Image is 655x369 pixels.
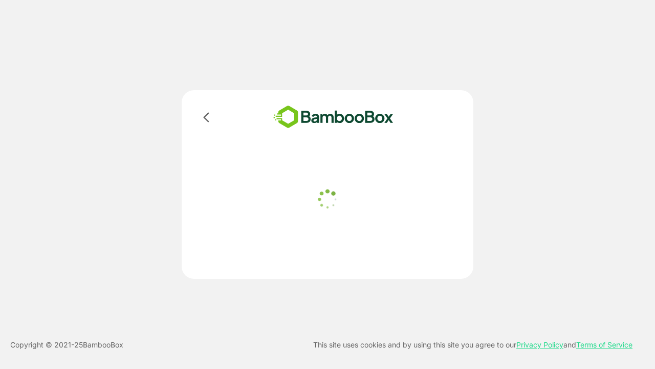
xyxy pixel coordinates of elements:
img: loader [315,187,340,212]
a: Privacy Policy [516,340,563,349]
a: Terms of Service [576,340,632,349]
p: This site uses cookies and by using this site you agree to our and [313,339,632,351]
img: bamboobox [258,102,408,132]
p: Copyright © 2021- 25 BambooBox [10,339,123,351]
